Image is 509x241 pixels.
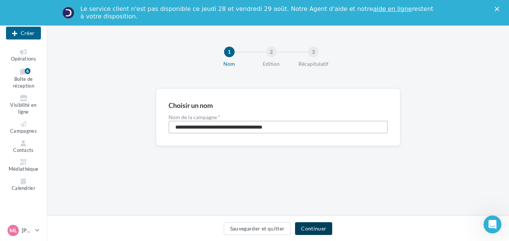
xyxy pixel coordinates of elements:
[6,67,41,91] a: Boîte de réception6
[13,76,34,89] span: Boîte de réception
[308,47,319,57] div: 3
[62,7,74,19] img: Profile image for Service-Client
[10,128,37,134] span: Campagnes
[224,47,235,57] div: 1
[22,227,32,234] p: [PERSON_NAME]
[6,139,41,155] a: Contacts
[10,102,36,115] span: Visibilité en ligne
[495,7,502,11] div: Fermer
[205,60,253,68] div: Nom
[13,147,34,153] span: Contacts
[247,60,295,68] div: Edition
[12,185,35,191] span: Calendrier
[6,27,41,39] div: Nouvelle campagne
[6,47,41,64] a: Opérations
[25,68,30,74] div: 6
[224,222,291,235] button: Sauvegarder et quitter
[289,60,337,68] div: Récapitulatif
[373,5,412,12] a: aide en ligne
[266,47,277,57] div: 2
[11,56,36,62] span: Opérations
[6,223,41,238] a: Ml [PERSON_NAME]
[6,177,41,193] a: Calendrier
[6,27,41,39] button: Créer
[6,120,41,136] a: Campagnes
[6,158,41,174] a: Médiathèque
[483,215,501,233] iframe: Intercom live chat
[9,227,17,234] span: Ml
[169,102,213,109] div: Choisir un nom
[80,5,435,20] div: Le service client n'est pas disponible ce jeudi 28 et vendredi 29 août. Notre Agent d'aide et not...
[9,166,39,172] span: Médiathèque
[169,115,388,120] label: Nom de la campagne *
[295,222,332,235] button: Continuer
[6,94,41,117] a: Visibilité en ligne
